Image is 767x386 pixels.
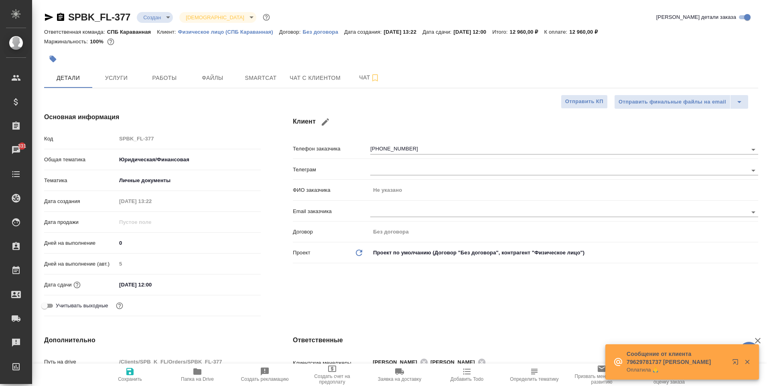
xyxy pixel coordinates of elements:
[56,12,65,22] button: Скопировать ссылку
[279,29,303,35] p: Договор:
[116,258,261,270] input: Пустое поле
[137,12,173,23] div: Создан
[293,228,370,236] p: Договор
[44,177,116,185] p: Тематика
[116,195,187,207] input: Пустое поле
[727,354,747,373] button: Открыть в новой вкладке
[422,29,453,35] p: Дата сдачи:
[44,135,116,143] p: Код
[107,29,157,35] p: СПБ Караванная
[44,50,62,68] button: Добавить тэг
[44,281,72,289] p: Дата сдачи
[366,364,433,386] button: Заявка на доставку
[44,239,116,247] p: Дней на выполнение
[72,280,82,290] button: Если добавить услуги и заполнить их объемом, то дата рассчитается автоматически
[614,95,730,109] button: Отправить финальные файлы на email
[13,142,31,150] span: 331
[44,112,261,122] h4: Основная информация
[116,279,187,291] input: ✎ Введи что-нибудь
[114,301,125,311] button: Выбери, если сб и вс нужно считать рабочими днями для выполнения заказа.
[116,237,261,249] input: ✎ Введи что-нибудь
[178,29,279,35] p: Физическое лицо (СПБ Караванная)
[157,29,178,35] p: Клиент:
[370,246,758,260] div: Проект по умолчанию (Договор "Без договора", контрагент "Физическое лицо")
[293,112,758,132] h4: Клиент
[569,29,604,35] p: 12 960,00 ₽
[68,12,130,22] a: SPBK_FL-377
[501,364,568,386] button: Определить тематику
[573,374,631,385] span: Призвать менеджера по развитию
[544,29,570,35] p: К оплате:
[627,366,727,374] p: Оплатила 🙏
[302,29,344,35] p: Без договора
[344,29,383,35] p: Дата создания:
[116,174,261,187] div: Личные документы
[241,376,289,382] span: Создать рекламацию
[303,374,361,385] span: Создать счет на предоплату
[44,358,116,366] p: Путь на drive
[49,73,87,83] span: Детали
[433,364,501,386] button: Добавить Todo
[430,357,488,367] div: [PERSON_NAME]
[293,335,758,345] h4: Ответственные
[370,73,380,83] svg: Подписаться
[106,37,116,47] button: 0.00 RUB;
[293,207,370,215] p: Email заказчика
[454,29,493,35] p: [DATE] 12:00
[302,28,344,35] a: Без договора
[44,197,116,205] p: Дата создания
[619,98,726,107] span: Отправить финальные файлы на email
[44,39,90,45] p: Маржинальность:
[561,95,608,109] button: Отправить КП
[568,364,635,386] button: Призвать менеджера по развитию
[145,73,184,83] span: Работы
[293,359,370,367] p: Клиентские менеджеры
[90,39,106,45] p: 100%
[739,342,759,362] button: 🙏
[179,12,256,23] div: Создан
[373,358,422,366] span: [PERSON_NAME]
[748,207,759,218] button: Open
[181,376,214,382] span: Папка на Drive
[293,186,370,194] p: ФИО заказчика
[183,14,246,21] button: [DEMOGRAPHIC_DATA]
[627,350,727,366] p: Сообщение от клиента 79629781737 [PERSON_NAME]
[116,356,261,368] input: Пустое поле
[510,376,558,382] span: Определить тематику
[44,260,116,268] p: Дней на выполнение (авт.)
[44,218,116,226] p: Дата продажи
[748,165,759,176] button: Open
[290,73,341,83] span: Чат с клиентом
[56,302,108,310] span: Учитывать выходные
[384,29,423,35] p: [DATE] 13:22
[116,133,261,144] input: Пустое поле
[293,145,370,153] p: Телефон заказчика
[298,364,366,386] button: Создать счет на предоплату
[450,376,483,382] span: Добавить Todo
[231,364,298,386] button: Создать рекламацию
[118,376,142,382] span: Сохранить
[44,156,116,164] p: Общая тематика
[116,153,261,167] div: Юридическая/Финансовая
[241,73,280,83] span: Smartcat
[510,29,544,35] p: 12 960,00 ₽
[656,13,736,21] span: [PERSON_NAME] детали заказа
[565,97,603,106] span: Отправить КП
[430,358,480,366] span: [PERSON_NAME]
[370,184,758,196] input: Пустое поле
[261,12,272,22] button: Доп статусы указывают на важность/срочность заказа
[370,226,758,238] input: Пустое поле
[193,73,232,83] span: Файлы
[44,335,261,345] h4: Дополнительно
[44,29,107,35] p: Ответственная команда:
[492,29,509,35] p: Итого:
[141,14,163,21] button: Создан
[96,364,164,386] button: Сохранить
[614,95,749,109] div: split button
[293,249,310,257] p: Проект
[293,166,370,174] p: Телеграм
[739,358,755,366] button: Закрыть
[350,73,389,83] span: Чат
[116,216,187,228] input: Пустое поле
[373,357,430,367] div: [PERSON_NAME]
